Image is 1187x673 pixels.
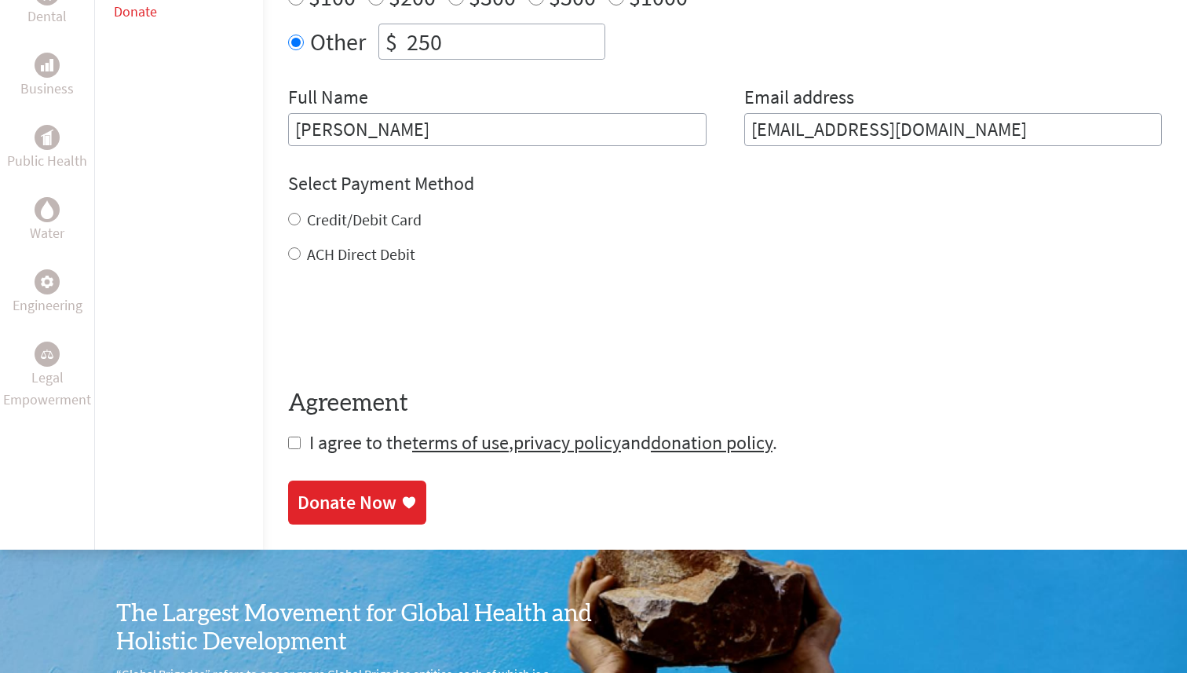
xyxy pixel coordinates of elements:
p: Engineering [13,294,82,316]
a: Donate [114,2,157,20]
div: Business [35,53,60,78]
p: Water [30,222,64,244]
h4: Agreement [288,390,1162,418]
label: Email address [744,85,854,113]
h4: Select Payment Method [288,171,1162,196]
input: Enter Amount [404,24,604,59]
label: Credit/Debit Card [307,210,422,229]
iframe: reCAPTCHA [288,297,527,358]
p: Legal Empowerment [3,367,91,411]
a: WaterWater [30,197,64,244]
input: Your Email [744,113,1163,146]
a: donation policy [651,430,772,455]
div: Legal Empowerment [35,342,60,367]
label: ACH Direct Debit [307,244,415,264]
a: EngineeringEngineering [13,269,82,316]
div: Engineering [35,269,60,294]
a: Public HealthPublic Health [7,125,87,172]
label: Other [310,24,366,60]
a: BusinessBusiness [20,53,74,100]
div: Donate Now [298,490,396,515]
p: Business [20,78,74,100]
img: Public Health [41,130,53,145]
div: Public Health [35,125,60,150]
div: $ [379,24,404,59]
label: Full Name [288,85,368,113]
img: Legal Empowerment [41,349,53,359]
p: Public Health [7,150,87,172]
span: I agree to the , and . [309,430,777,455]
a: Legal EmpowermentLegal Empowerment [3,342,91,411]
img: Business [41,59,53,71]
a: Donate Now [288,481,426,525]
a: privacy policy [513,430,621,455]
img: Water [41,201,53,219]
a: terms of use [412,430,509,455]
h3: The Largest Movement for Global Health and Holistic Development [116,600,593,657]
div: Water [35,197,60,222]
img: Engineering [41,276,53,288]
input: Enter Full Name [288,113,707,146]
p: Dental [27,5,67,27]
